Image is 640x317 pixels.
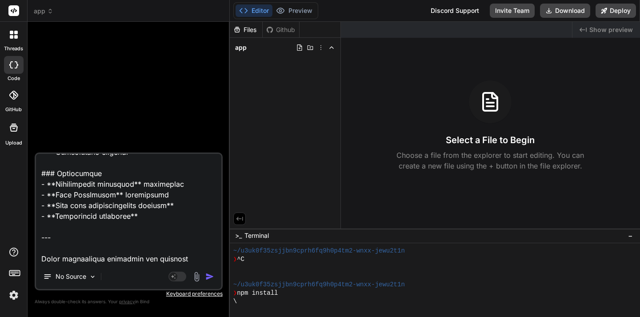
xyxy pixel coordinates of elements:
button: Preview [272,4,316,17]
span: npm install [237,289,278,297]
button: Download [540,4,590,18]
span: Terminal [244,231,269,240]
img: icon [205,272,214,281]
span: privacy [119,299,135,304]
label: code [8,75,20,82]
button: Invite Team [490,4,535,18]
textarea: Lorem ip dolorsitam consect ad elitseddo eiu temporincididun ut l'etdoloremag **"Aliquae adm Veni... [36,154,221,264]
label: threads [4,45,23,52]
span: ~/u3uk0f35zsjjbn9cprh6fq9h0p4tm2-wnxx-jewu2t1n [233,247,405,255]
button: Editor [236,4,272,17]
button: − [626,229,635,243]
button: Deploy [596,4,636,18]
span: ❯ [233,255,237,264]
label: Upload [5,139,22,147]
img: settings [6,288,21,303]
span: ❯ [233,289,237,297]
span: ~/u3uk0f35zsjjbn9cprh6fq9h0p4tm2-wnxx-jewu2t1n [233,281,405,289]
label: GitHub [5,106,22,113]
p: Keyboard preferences [35,290,223,297]
p: Choose a file from the explorer to start editing. You can create a new file using the + button in... [391,150,590,171]
span: app [34,7,53,16]
p: No Source [56,272,86,281]
h3: Select a File to Begin [446,134,535,146]
span: >_ [235,231,242,240]
span: ^C [237,255,244,264]
span: Show preview [589,25,633,34]
span: \ [233,297,237,306]
p: Always double-check its answers. Your in Bind [35,297,223,306]
span: − [628,231,633,240]
img: Pick Models [89,273,96,281]
div: Files [230,25,262,34]
div: Discord Support [425,4,484,18]
img: attachment [192,272,202,282]
div: Github [263,25,299,34]
span: app [235,43,247,52]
